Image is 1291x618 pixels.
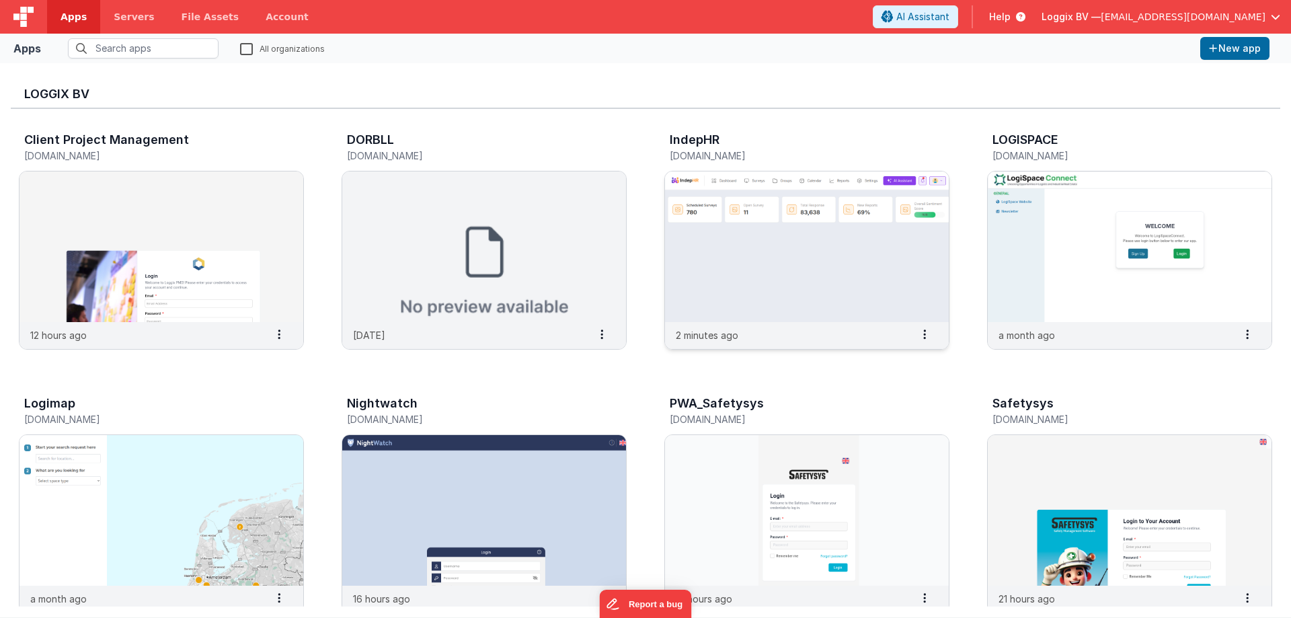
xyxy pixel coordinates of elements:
span: Apps [61,10,87,24]
h5: [DOMAIN_NAME] [992,414,1239,424]
h3: DORBLL [347,133,394,147]
h5: [DOMAIN_NAME] [670,151,916,161]
span: File Assets [182,10,239,24]
button: New app [1200,37,1269,60]
h3: Nightwatch [347,397,418,410]
h3: IndepHR [670,133,719,147]
h5: [DOMAIN_NAME] [347,151,593,161]
p: 2 minutes ago [676,328,738,342]
h3: PWA_Safetysys [670,397,764,410]
button: Loggix BV — [EMAIL_ADDRESS][DOMAIN_NAME] [1042,10,1280,24]
p: a month ago [30,592,87,606]
h3: Client Project Management [24,133,189,147]
p: 16 hours ago [353,592,410,606]
span: Servers [114,10,154,24]
h5: [DOMAIN_NAME] [670,414,916,424]
span: Loggix BV — [1042,10,1101,24]
h5: [DOMAIN_NAME] [24,414,270,424]
p: 12 hours ago [30,328,87,342]
button: AI Assistant [873,5,958,28]
h5: [DOMAIN_NAME] [24,151,270,161]
label: All organizations [240,42,325,54]
h3: Safetysys [992,397,1054,410]
h3: Logimap [24,397,75,410]
p: 21 hours ago [999,592,1055,606]
p: [DATE] [353,328,385,342]
span: [EMAIL_ADDRESS][DOMAIN_NAME] [1101,10,1265,24]
h3: Loggix BV [24,87,1267,101]
div: Apps [13,40,41,56]
h5: [DOMAIN_NAME] [347,414,593,424]
iframe: Marker.io feedback button [600,590,692,618]
span: Help [989,10,1011,24]
h5: [DOMAIN_NAME] [992,151,1239,161]
span: AI Assistant [896,10,949,24]
p: a month ago [999,328,1055,342]
h3: LOGISPACE [992,133,1058,147]
input: Search apps [68,38,219,59]
p: 15 hours ago [676,592,732,606]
